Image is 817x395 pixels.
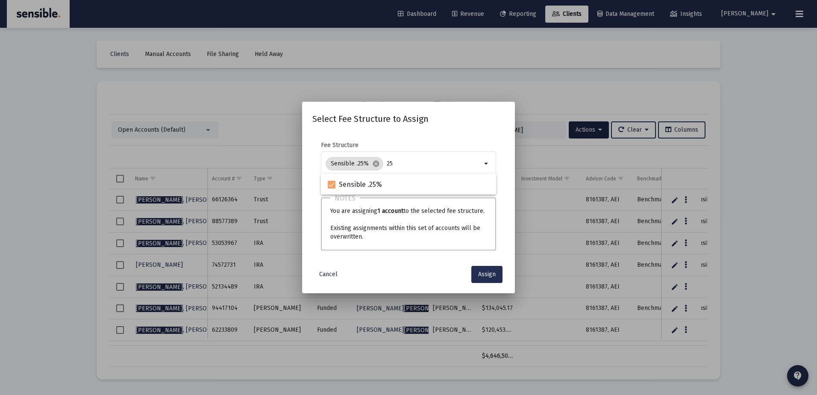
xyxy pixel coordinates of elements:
[312,112,505,126] h2: Select Fee Structure to Assign
[339,180,382,190] span: Sensible .25%
[326,155,482,172] mat-chip-list: Selection
[321,141,359,149] label: Fee Structure
[471,266,503,283] button: Assign
[321,197,496,251] div: You are assigning to the selected fee structure. Existing assignments within this set of accounts...
[312,266,344,283] button: Cancel
[387,160,482,167] input: Select fee structures
[326,157,383,171] mat-chip: Sensible .25%
[330,192,360,204] h3: Notes
[482,159,492,169] mat-icon: arrow_drop_down
[478,271,496,278] span: Assign
[377,207,403,215] b: 1 account
[319,271,338,278] span: Cancel
[372,160,380,168] mat-icon: cancel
